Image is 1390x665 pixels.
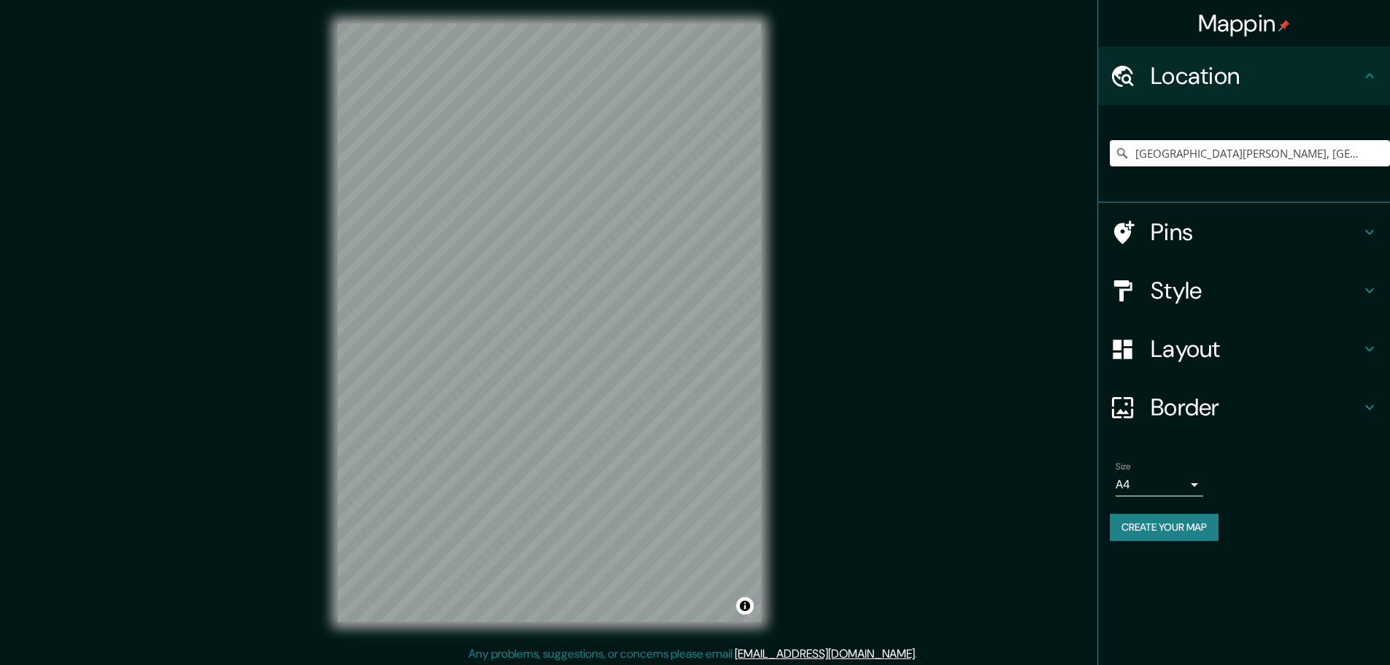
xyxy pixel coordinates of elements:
[1151,218,1361,247] h4: Pins
[1098,203,1390,261] div: Pins
[1151,393,1361,422] h4: Border
[1151,334,1361,364] h4: Layout
[1151,276,1361,305] h4: Style
[1151,61,1361,91] h4: Location
[736,597,754,615] button: Toggle attribution
[1098,320,1390,378] div: Layout
[1116,461,1131,473] label: Size
[1110,514,1219,541] button: Create your map
[1098,47,1390,105] div: Location
[1098,261,1390,320] div: Style
[1260,608,1374,649] iframe: Help widget launcher
[1110,140,1390,166] input: Pick your city or area
[338,23,761,622] canvas: Map
[917,645,919,663] div: .
[468,645,917,663] p: Any problems, suggestions, or concerns please email .
[735,646,915,661] a: [EMAIL_ADDRESS][DOMAIN_NAME]
[1198,9,1291,38] h4: Mappin
[1278,20,1290,31] img: pin-icon.png
[1098,378,1390,437] div: Border
[1116,473,1203,496] div: A4
[919,645,922,663] div: .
